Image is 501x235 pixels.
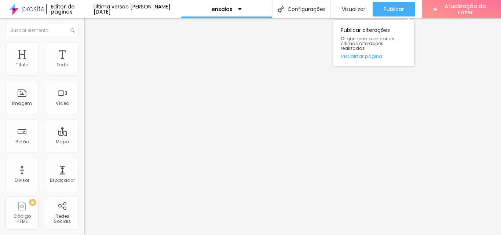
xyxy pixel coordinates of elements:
[84,18,501,235] iframe: Editor
[212,5,233,13] font: ensaios
[56,62,68,68] font: Texto
[56,100,69,106] font: Vídeo
[51,3,74,15] font: Editor de páginas
[16,62,28,68] font: Título
[341,36,394,51] font: Clique para publicar as últimas alterações realizadas
[70,28,75,33] img: Ícone
[278,6,284,12] img: Ícone
[342,5,365,13] font: Visualizar
[288,5,326,13] font: Configurações
[341,53,382,60] font: Visualizar página
[54,213,71,224] font: Redes Sociais
[373,2,415,16] button: Publicar
[341,54,407,59] a: Visualizar página
[384,5,404,13] font: Publicar
[94,3,171,15] font: Última versão [PERSON_NAME] [DATE]
[12,100,32,106] font: Imagem
[56,139,69,145] font: Mapa
[445,2,486,16] font: Atualização do Fazer
[15,177,29,183] font: Divisor
[14,213,31,224] font: Código HTML
[341,26,390,34] font: Publicar alterações
[15,139,29,145] font: Botão
[50,177,75,183] font: Espaçador
[6,24,79,37] input: Buscar elemento
[331,2,373,16] button: Visualizar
